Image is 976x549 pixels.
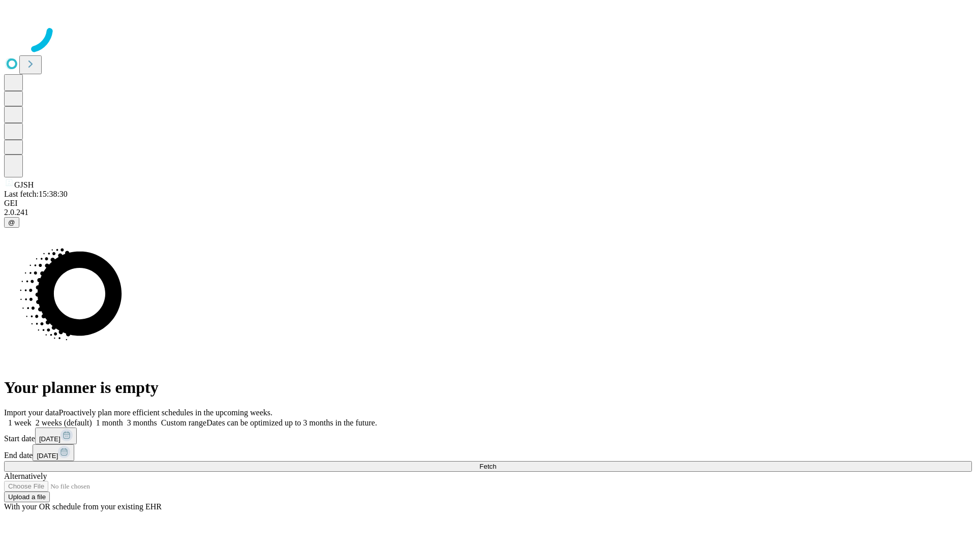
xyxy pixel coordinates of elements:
[33,444,74,461] button: [DATE]
[4,444,972,461] div: End date
[161,418,206,427] span: Custom range
[4,208,972,217] div: 2.0.241
[4,408,59,417] span: Import your data
[36,418,92,427] span: 2 weeks (default)
[39,435,60,443] span: [DATE]
[59,408,272,417] span: Proactively plan more efficient schedules in the upcoming weeks.
[37,452,58,460] span: [DATE]
[4,461,972,472] button: Fetch
[96,418,123,427] span: 1 month
[479,463,496,470] span: Fetch
[4,190,68,198] span: Last fetch: 15:38:30
[127,418,157,427] span: 3 months
[8,219,15,226] span: @
[206,418,377,427] span: Dates can be optimized up to 3 months in the future.
[4,502,162,511] span: With your OR schedule from your existing EHR
[4,217,19,228] button: @
[4,199,972,208] div: GEI
[14,180,34,189] span: GJSH
[4,472,47,480] span: Alternatively
[35,428,77,444] button: [DATE]
[4,492,50,502] button: Upload a file
[4,378,972,397] h1: Your planner is empty
[8,418,32,427] span: 1 week
[4,428,972,444] div: Start date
